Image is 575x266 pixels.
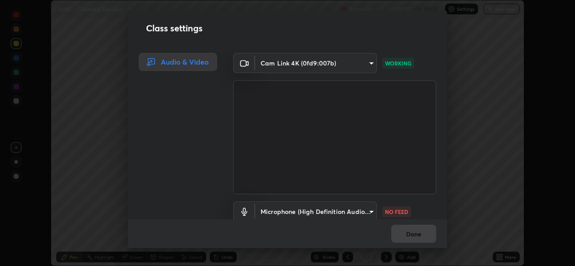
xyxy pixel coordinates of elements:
p: NO FEED [385,208,408,216]
div: Audio & Video [139,53,217,71]
p: WORKING [385,59,411,67]
h2: Class settings [146,22,203,35]
div: Cam Link 4K (0fd9:007b) [255,201,377,222]
div: Cam Link 4K (0fd9:007b) [255,53,377,73]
